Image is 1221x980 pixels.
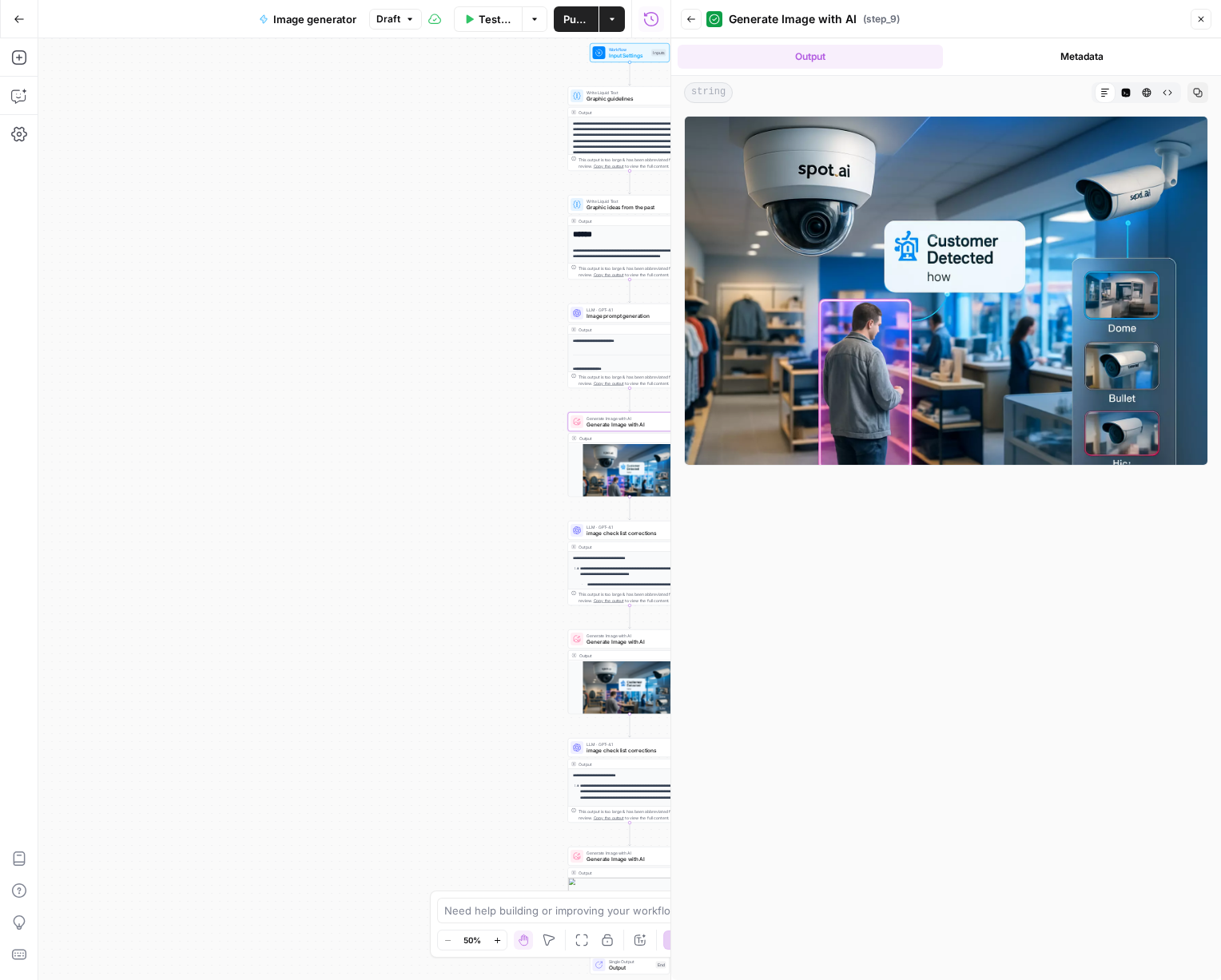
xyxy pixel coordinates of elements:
g: Edge from step_9 to step_15 [629,497,631,520]
span: image check list corrections [587,747,668,755]
div: This output is too large & has been abbreviated for review. to view the full content. [579,157,688,169]
img: image.webp [568,443,691,506]
div: WorkflowInput SettingsInputs [568,43,692,62]
span: Copy the output [594,164,624,169]
span: Generate Image with AI [587,855,668,863]
span: LLM · GPT-4.1 [587,741,668,748]
span: Generate Image with AI [587,638,668,646]
span: Copy the output [594,598,624,603]
span: Write Liquid Text [587,198,668,204]
div: Generate Image with AIGenerate Image with AIOutput [568,629,692,714]
span: Copy the output [594,272,624,277]
span: LLM · GPT-4.1 [587,524,668,530]
span: Input Settings [609,52,649,60]
span: Generate Image with AI [587,850,668,856]
span: Generate Image with AI [729,11,857,27]
img: image.webp%22] [568,878,691,931]
span: Copy the output [594,381,624,386]
g: Edge from step_13 to step_9 [629,388,631,411]
div: End [656,962,666,969]
span: string [684,82,733,103]
g: Edge from step_12 to step_13 [629,280,631,303]
img: output preview [684,116,1208,466]
span: Copy the output [594,815,624,820]
div: This output is too large & has been abbreviated for review. to view the full content. [579,374,688,387]
div: Output [579,653,670,659]
button: Publish [554,6,599,32]
span: Draft [376,12,400,26]
span: Workflow [609,46,649,53]
div: This output is too large & has been abbreviated for review. to view the full content. [579,808,688,821]
g: Edge from step_17 to step_19 [629,823,631,846]
div: This output is too large & has been abbreviated for review. to view the full content. [579,265,688,278]
div: Generate Image with AIGenerate Image with AIOutput [568,847,692,931]
button: Test Data [454,6,522,32]
span: Single Output [609,958,653,965]
span: Write Liquid Text [587,89,668,96]
div: Generate Image with AIGenerate Image with AIOutput [568,412,692,497]
span: LLM · GPT-4.1 [587,307,668,313]
button: Metadata [949,45,1215,69]
span: image check list corrections [587,530,668,538]
span: Output [609,964,653,972]
g: Edge from step_14 to step_17 [629,714,631,737]
span: ( step_9 ) [863,12,900,26]
g: Edge from start to step_10 [629,62,631,85]
span: Image prompt generation [587,312,668,320]
div: Output [579,435,670,442]
span: Publish [563,11,589,27]
span: Generate Image with AI [587,415,670,422]
div: Output [579,218,670,224]
div: This output is too large & has been abbreviated for review. to view the full content. [579,591,688,604]
span: Test Data [479,11,512,27]
span: Generate Image with AI [587,633,668,639]
button: Image generator [249,6,366,32]
g: Edge from step_15 to step_14 [629,605,631,629]
button: Output [678,45,943,69]
span: Generate Image with AI [587,421,670,429]
span: Graphic ideas from the past [587,204,668,212]
div: Output [579,544,670,550]
span: Graphic guidelines [587,95,668,103]
div: Output [579,109,670,116]
button: Draft [369,9,422,30]
div: Output [579,761,670,768]
img: image.webp [568,661,691,724]
g: Edge from step_10 to step_12 [629,171,631,194]
div: Single OutputOutputEnd [568,955,692,974]
div: Output [579,870,670,876]
span: 50% [463,934,481,946]
div: Inputs [651,50,666,57]
span: Image generator [273,11,356,27]
div: Output [579,327,670,333]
